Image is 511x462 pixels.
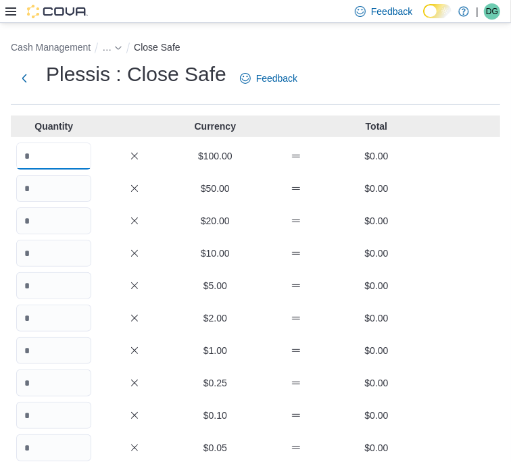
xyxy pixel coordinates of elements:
[16,434,91,461] input: Quantity
[339,441,414,455] p: $0.00
[339,409,414,422] p: $0.00
[371,5,412,18] span: Feedback
[486,3,498,20] span: DG
[423,4,452,18] input: Dark Mode
[46,61,226,88] h1: Plessis : Close Safe
[16,369,91,396] input: Quantity
[178,247,253,260] p: $10.00
[339,279,414,292] p: $0.00
[339,182,414,195] p: $0.00
[16,305,91,332] input: Quantity
[16,272,91,299] input: Quantity
[423,18,424,19] span: Dark Mode
[16,175,91,202] input: Quantity
[27,5,88,18] img: Cova
[476,3,479,20] p: |
[134,42,180,53] button: Close Safe
[16,120,91,133] p: Quantity
[484,3,500,20] div: D Guenther
[178,120,253,133] p: Currency
[339,344,414,357] p: $0.00
[178,441,253,455] p: $0.05
[114,44,122,52] svg: - Clicking this button will toggle a popover dialog.
[339,311,414,325] p: $0.00
[178,214,253,228] p: $20.00
[339,120,414,133] p: Total
[16,402,91,429] input: Quantity
[178,376,253,390] p: $0.25
[11,42,91,53] button: Cash Management
[339,247,414,260] p: $0.00
[102,42,122,53] button: See collapsed breadcrumbs - Clicking this button will toggle a popover dialog.
[339,214,414,228] p: $0.00
[178,279,253,292] p: $5.00
[16,207,91,234] input: Quantity
[11,39,500,58] nav: An example of EuiBreadcrumbs
[235,65,303,92] a: Feedback
[339,149,414,163] p: $0.00
[178,182,253,195] p: $50.00
[178,344,253,357] p: $1.00
[178,409,253,422] p: $0.10
[256,72,297,85] span: Feedback
[339,376,414,390] p: $0.00
[178,311,253,325] p: $2.00
[16,143,91,170] input: Quantity
[16,240,91,267] input: Quantity
[16,337,91,364] input: Quantity
[178,149,253,163] p: $100.00
[11,65,38,92] button: Next
[102,42,112,53] span: See collapsed breadcrumbs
